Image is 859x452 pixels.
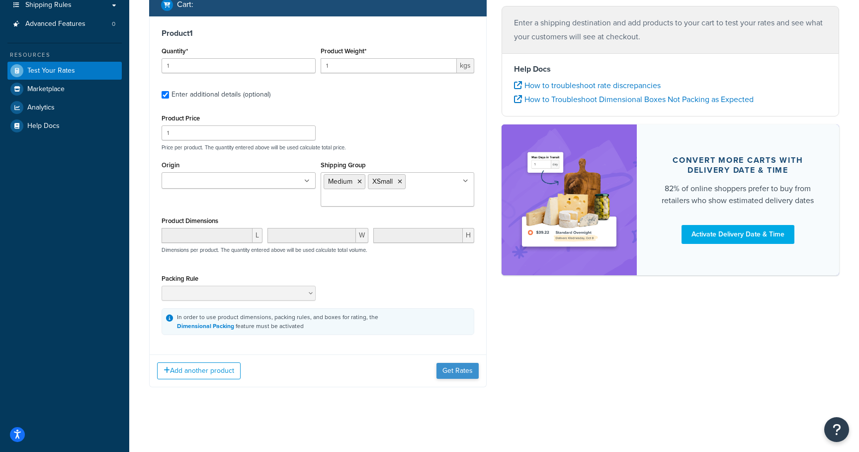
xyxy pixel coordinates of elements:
[253,228,262,243] span: L
[7,15,122,33] a: Advanced Features0
[7,80,122,98] a: Marketplace
[162,114,200,122] label: Product Price
[7,51,122,59] div: Resources
[25,1,72,9] span: Shipping Rules
[162,28,474,38] h3: Product 1
[25,20,86,28] span: Advanced Features
[514,63,827,75] h4: Help Docs
[356,228,368,243] span: W
[661,183,815,207] div: 82% of online shoppers prefer to buy from retailers who show estimated delivery dates
[27,104,55,112] span: Analytics
[7,15,122,33] li: Advanced Features
[463,228,474,243] span: H
[7,117,122,135] a: Help Docs
[177,313,378,331] div: In order to use product dimensions, packing rules, and boxes for rating, the feature must be acti...
[162,91,169,99] input: Enter additional details (optional)
[321,47,366,55] label: Product Weight*
[436,363,479,379] button: Get Rates
[661,155,815,175] div: Convert more carts with delivery date & time
[27,67,75,75] span: Test Your Rates
[7,62,122,80] a: Test Your Rates
[7,99,122,116] a: Analytics
[27,85,65,94] span: Marketplace
[514,94,754,105] a: How to Troubleshoot Dimensional Boxes Not Packing as Expected
[457,58,474,73] span: kgs
[162,217,218,225] label: Product Dimensions
[162,161,179,169] label: Origin
[514,16,827,44] p: Enter a shipping destination and add products to your cart to test your rates and see what your c...
[321,161,366,169] label: Shipping Group
[162,275,198,282] label: Packing Rule
[162,47,188,55] label: Quantity*
[162,58,316,73] input: 0
[321,58,457,73] input: 0.00
[159,144,477,151] p: Price per product. The quantity entered above will be used calculate total price.
[157,362,241,379] button: Add another product
[27,122,60,130] span: Help Docs
[514,80,661,91] a: How to troubleshoot rate discrepancies
[159,246,367,253] p: Dimensions per product. The quantity entered above will be used calculate total volume.
[172,88,270,102] div: Enter additional details (optional)
[516,139,622,260] img: feature-image-ddt-36eae7f7280da8017bfb280eaccd9c446f90b1fe08728e4019434db127062ab4.png
[328,176,352,187] span: Medium
[372,176,393,187] span: XSmall
[682,225,794,244] a: Activate Delivery Date & Time
[177,322,234,331] a: Dimensional Packing
[112,20,115,28] span: 0
[824,417,849,442] button: Open Resource Center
